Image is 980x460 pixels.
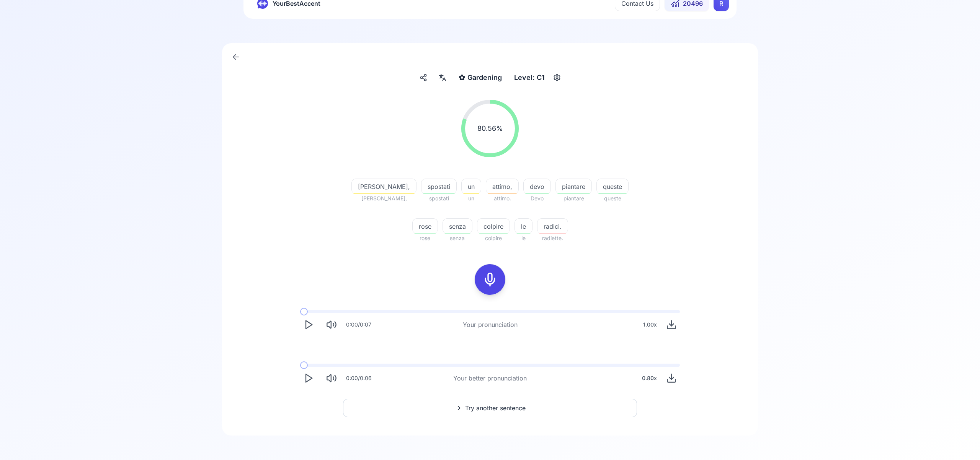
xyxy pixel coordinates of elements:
[555,179,592,194] button: piantare
[323,316,340,333] button: Mute
[639,371,660,386] div: 0.80 x
[346,374,372,382] div: 0:00 / 0:06
[663,370,680,387] button: Download audio
[461,194,481,203] span: un
[421,194,457,203] span: spostati
[514,234,532,243] span: le
[597,182,628,191] span: queste
[461,179,481,194] button: un
[421,182,456,191] span: spostati
[555,194,592,203] span: piantare
[514,218,532,234] button: le
[351,179,416,194] button: [PERSON_NAME],
[443,222,472,231] span: senza
[537,222,568,231] span: radici.
[524,182,550,191] span: devo
[477,218,510,234] button: colpire
[523,179,551,194] button: devo
[443,234,472,243] span: senza
[459,72,465,83] span: ✿
[511,71,563,85] button: Level: C1
[462,182,481,191] span: un
[412,218,438,234] button: rose
[477,234,510,243] span: colpire
[300,370,317,387] button: Play
[351,194,416,203] span: [PERSON_NAME],
[477,222,510,231] span: colpire
[596,194,629,203] span: queste
[456,71,505,85] button: ✿Gardening
[443,218,472,234] button: senza
[463,320,518,329] div: Your pronunciation
[413,222,438,231] span: rose
[346,321,371,328] div: 0:00 / 0:07
[412,234,438,243] span: rose
[300,316,317,333] button: Play
[421,179,457,194] button: spostati
[515,222,532,231] span: le
[467,72,502,83] span: Gardening
[523,194,551,203] span: Devo
[465,403,526,413] span: Try another sentence
[663,316,680,333] button: Download audio
[556,182,591,191] span: piantare
[343,399,637,417] button: Try another sentence
[537,218,568,234] button: radici.
[486,194,519,203] span: attimo.
[640,317,660,332] div: 1.00 x
[537,234,568,243] span: radiette.
[486,182,518,191] span: attimo,
[323,370,340,387] button: Mute
[486,179,519,194] button: attimo,
[352,182,416,191] span: [PERSON_NAME],
[477,123,503,134] span: 80.56 %
[453,374,527,383] div: Your better pronunciation
[511,71,548,85] div: Level: C1
[596,179,629,194] button: queste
